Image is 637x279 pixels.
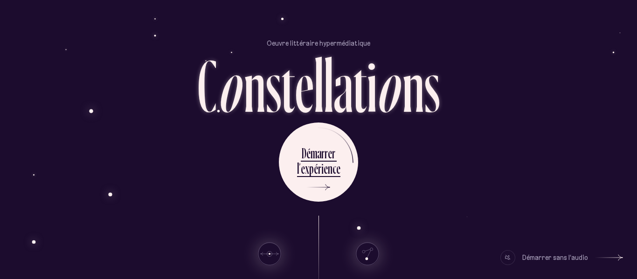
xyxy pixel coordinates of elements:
div: e [328,144,332,162]
div: t [353,48,367,122]
div: a [317,144,321,162]
div: l [324,48,333,122]
div: n [244,48,265,122]
div: é [306,144,311,162]
div: r [321,144,325,162]
div: n [328,159,332,177]
div: e [295,48,314,122]
div: o [217,48,244,122]
div: e [324,159,328,177]
div: m [311,144,317,162]
div: i [321,159,324,177]
p: Oeuvre littéraire hypermédiatique [267,39,370,48]
button: Démarrer sans l’audio [500,250,623,265]
div: e [301,159,305,177]
div: i [367,48,377,122]
div: C [197,48,217,122]
div: r [325,144,328,162]
div: e [336,159,340,177]
div: r [332,144,335,162]
div: D [302,144,306,162]
div: c [332,159,336,177]
div: n [402,48,424,122]
div: a [333,48,353,122]
div: s [265,48,281,122]
div: t [281,48,295,122]
button: Démarrerl’expérience [279,122,358,202]
div: é [314,159,318,177]
div: p [309,159,314,177]
div: Démarrer sans l’audio [522,250,588,265]
div: l [314,48,324,122]
div: o [375,48,402,122]
div: s [424,48,440,122]
div: x [305,159,309,177]
div: l [297,159,299,177]
div: ’ [299,159,301,177]
div: r [318,159,321,177]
